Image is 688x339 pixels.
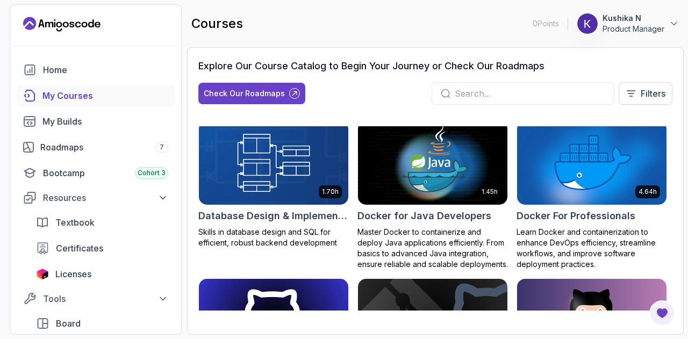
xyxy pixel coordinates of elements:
p: 1.45h [482,187,498,196]
img: Docker for Java Developers card [358,121,507,205]
span: Licenses [55,268,91,280]
p: Kushika N [603,13,664,24]
div: My Courses [42,89,168,102]
span: 7 [160,143,164,152]
a: builds [17,111,175,132]
button: Filters [619,82,672,105]
button: Resources [17,188,175,207]
p: Filters [641,87,665,100]
button: Tools [17,289,175,308]
div: Check Our Roadmaps [204,88,285,99]
a: home [17,59,175,81]
a: Database Design & Implementation card1.70hDatabase Design & ImplementationSkills in database desi... [198,120,349,248]
p: Learn Docker and containerization to enhance DevOps efficiency, streamline workflows, and improve... [517,227,667,270]
img: Docker For Professionals card [517,121,666,205]
h2: Database Design & Implementation [198,208,349,223]
button: Open Feedback Button [649,300,675,326]
div: My Builds [42,115,168,128]
p: Product Manager [603,24,664,34]
img: Database Design & Implementation card [195,119,352,206]
button: user profile imageKushika NProduct Manager [577,13,679,34]
a: certificates [30,237,175,259]
p: Master Docker to containerize and deploy Java applications efficiently. From basics to advanced J... [357,227,508,270]
p: 1.70h [322,187,339,196]
a: Landing page [23,16,101,33]
div: Tools [43,292,168,305]
h2: Docker For Professionals [517,208,635,223]
img: user profile image [577,13,598,34]
span: Cohort 3 [138,169,166,177]
div: Home [43,63,168,76]
img: jetbrains icon [36,269,49,279]
a: textbook [30,212,175,233]
a: board [30,313,175,334]
a: roadmaps [17,136,175,158]
p: 4.64h [639,187,657,196]
p: Skills in database design and SQL for efficient, robust backend development [198,227,349,248]
a: bootcamp [17,162,175,184]
a: courses [17,85,175,106]
div: Bootcamp [43,167,168,179]
span: Certificates [56,242,103,255]
span: Textbook [55,216,95,229]
a: licenses [30,263,175,285]
p: 0 Points [533,18,559,29]
h3: Explore Our Course Catalog to Begin Your Journey or Check Our Roadmaps [198,59,544,74]
a: Docker For Professionals card4.64hDocker For ProfessionalsLearn Docker and containerization to en... [517,120,667,270]
h2: courses [191,15,243,32]
button: Check Our Roadmaps [198,83,305,104]
div: Roadmaps [40,141,168,154]
span: Board [56,317,81,330]
input: Search... [455,87,605,100]
h2: Docker for Java Developers [357,208,491,223]
div: Resources [43,191,168,204]
a: Docker for Java Developers card1.45hDocker for Java DevelopersMaster Docker to containerize and d... [357,120,508,270]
